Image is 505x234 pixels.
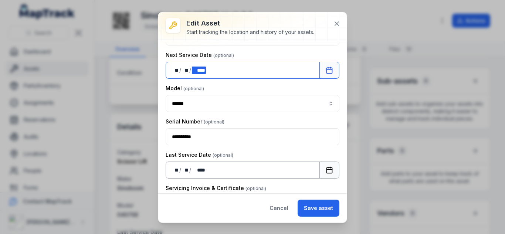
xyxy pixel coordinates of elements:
div: / [179,166,182,174]
div: / [189,166,192,174]
label: Last Service Date [166,151,233,159]
div: month, [182,67,189,74]
button: Save asset [298,200,339,217]
div: / [179,67,182,74]
button: Cancel [263,200,295,217]
label: Serial Number [166,118,224,125]
input: asset-edit:cf[15485646-641d-4018-a890-10f5a66d77ec]-label [166,95,339,112]
label: Next Service Date [166,51,234,59]
h3: Edit asset [186,18,314,28]
div: Start tracking the location and history of your assets. [186,28,314,36]
div: day, [172,67,179,74]
button: Calendar [319,162,339,179]
div: day, [172,166,179,174]
label: Model [166,85,204,92]
div: month, [182,166,189,174]
div: year, [192,166,206,174]
div: / [189,67,192,74]
button: Calendar [319,62,339,79]
div: year, [192,67,206,74]
label: Servicing Invoice & Certificate [166,184,266,192]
